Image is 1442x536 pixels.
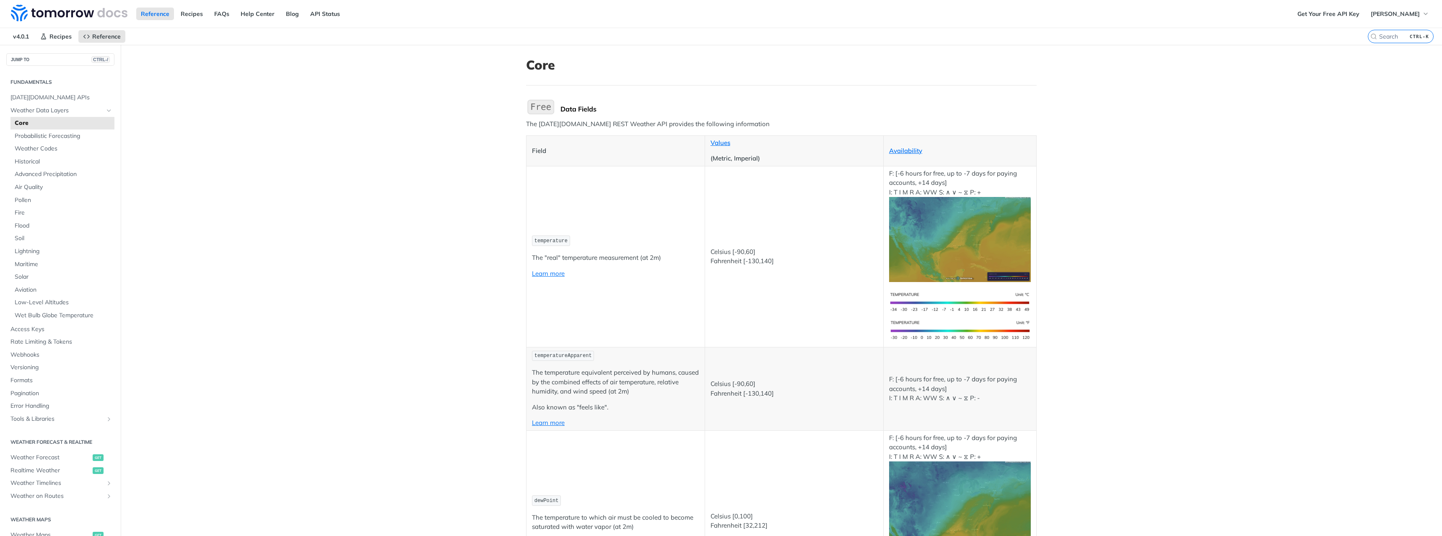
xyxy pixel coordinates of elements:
span: Realtime Weather [10,466,91,475]
span: Weather Codes [15,145,112,153]
div: Data Fields [560,105,1037,113]
a: Weather Codes [10,142,114,155]
p: The temperature to which air must be cooled to become saturated with water vapor (at 2m) [532,513,699,532]
button: Show subpages for Weather Timelines [106,480,112,487]
p: Also known as "feels like". [532,403,699,412]
a: Recipes [36,30,76,43]
span: temperature [534,238,568,244]
p: The temperature equivalent perceived by humans, caused by the combined effects of air temperature... [532,368,699,396]
h2: Fundamentals [6,78,114,86]
a: Air Quality [10,181,114,194]
button: Hide subpages for Weather Data Layers [106,107,112,114]
span: Low-Level Altitudes [15,298,112,307]
p: The "real" temperature measurement (at 2m) [532,253,699,263]
p: Celsius [-90,60] Fahrenheit [-130,140] [711,379,878,398]
span: Historical [15,158,112,166]
span: Formats [10,376,112,385]
a: Pollen [10,194,114,207]
a: Weather on RoutesShow subpages for Weather on Routes [6,490,114,502]
h1: Core [526,57,1037,73]
p: (Metric, Imperial) [711,154,878,163]
a: FAQs [210,8,234,20]
span: Versioning [10,363,112,372]
span: Soil [15,234,112,243]
span: get [93,467,104,474]
img: temperature [889,197,1031,282]
span: Core [15,119,112,127]
a: Reference [78,30,125,43]
a: Learn more [532,419,565,427]
span: Fire [15,209,112,217]
a: Versioning [6,361,114,374]
button: Show subpages for Tools & Libraries [106,416,112,422]
h2: Weather Maps [6,516,114,523]
span: [DATE][DOMAIN_NAME] APIs [10,93,112,102]
a: Error Handling [6,400,114,412]
a: Recipes [176,8,207,20]
a: Pagination [6,387,114,400]
span: Rate Limiting & Tokens [10,338,112,346]
span: Solar [15,273,112,281]
span: Expand image [889,500,1031,508]
a: Learn more [532,269,565,277]
span: Recipes [49,33,72,40]
span: Error Handling [10,402,112,410]
a: Webhooks [6,349,114,361]
kbd: CTRL-K [1408,32,1431,41]
button: JUMP TOCTRL-/ [6,53,114,66]
span: Expand image [889,326,1031,334]
span: get [93,454,104,461]
span: Advanced Precipitation [15,170,112,179]
a: Flood [10,220,114,232]
a: Soil [10,232,114,245]
span: [PERSON_NAME] [1371,10,1420,18]
a: Weather Data LayersHide subpages for Weather Data Layers [6,104,114,117]
button: Show subpages for Weather on Routes [106,493,112,500]
p: F: [-6 hours for free, up to -7 days for paying accounts, +14 days] I: T I M R A: WW S: ∧ ∨ ~ ⧖ P: - [889,375,1031,403]
span: Pagination [10,389,112,398]
a: Fire [10,207,114,219]
svg: Search [1370,33,1377,40]
img: Tomorrow.io Weather API Docs [11,5,127,21]
a: Realtime Weatherget [6,464,114,477]
img: temperature-us [889,316,1031,344]
span: temperatureApparent [534,353,592,359]
span: Access Keys [10,325,112,334]
span: Webhooks [10,351,112,359]
a: Reference [136,8,174,20]
a: Core [10,117,114,129]
a: Tools & LibrariesShow subpages for Tools & Libraries [6,413,114,425]
a: Historical [10,155,114,168]
span: Flood [15,222,112,230]
a: Rate Limiting & Tokens [6,336,114,348]
a: Availability [889,147,922,155]
span: CTRL-/ [91,56,110,63]
a: Access Keys [6,323,114,336]
span: Tools & Libraries [10,415,104,423]
a: Weather TimelinesShow subpages for Weather Timelines [6,477,114,489]
a: Help Center [236,8,279,20]
a: Lightning [10,245,114,258]
p: F: [-6 hours for free, up to -7 days for paying accounts, +14 days] I: T I M R A: WW S: ∧ ∨ ~ ⧖ P: + [889,169,1031,282]
a: Solar [10,271,114,283]
a: Probabilistic Forecasting [10,130,114,142]
span: Expand image [889,298,1031,306]
span: Reference [92,33,121,40]
a: Blog [281,8,303,20]
button: [PERSON_NAME] [1366,8,1434,20]
span: v4.0.1 [8,30,34,43]
span: Weather Data Layers [10,106,104,115]
p: The [DATE][DOMAIN_NAME] REST Weather API provides the following information [526,119,1037,129]
span: Expand image [889,235,1031,243]
span: dewPoint [534,498,559,504]
a: Advanced Precipitation [10,168,114,181]
a: Formats [6,374,114,387]
a: Wet Bulb Globe Temperature [10,309,114,322]
span: Aviation [15,286,112,294]
a: Low-Level Altitudes [10,296,114,309]
span: Wet Bulb Globe Temperature [15,311,112,320]
span: Weather Forecast [10,453,91,462]
span: Pollen [15,196,112,205]
a: API Status [306,8,345,20]
p: Celsius [-90,60] Fahrenheit [-130,140] [711,247,878,266]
